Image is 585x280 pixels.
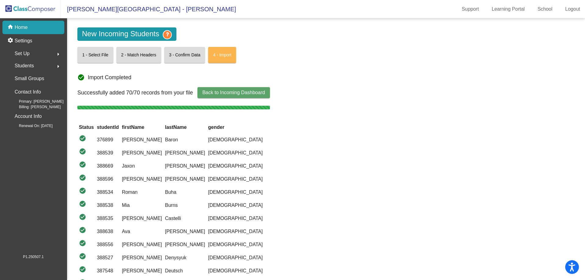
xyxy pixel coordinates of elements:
td: [PERSON_NAME] [120,172,164,186]
mat-card: 3 - Confirm Data [164,47,205,63]
mat-icon: check_circle [79,226,86,234]
td: [DEMOGRAPHIC_DATA] [207,146,264,159]
td: [PERSON_NAME] [164,159,207,172]
td: Jaxon [120,159,164,172]
td: [DEMOGRAPHIC_DATA] [207,159,264,172]
mat-icon: home [7,24,15,31]
span: Successfully added 70/70 records from your file [77,90,193,96]
td: 388535 [95,212,120,225]
span: New Incoming Students [77,27,176,41]
th: Status [77,122,95,133]
span: [PERSON_NAME][GEOGRAPHIC_DATA] - [PERSON_NAME] [61,4,236,14]
td: 388538 [95,199,120,212]
button: Back to Incoming Dashboard [197,87,270,98]
span: Renewal On: [DATE] [9,123,52,129]
td: [DEMOGRAPHIC_DATA] [207,199,264,212]
p: Account Info [15,112,42,121]
td: 387548 [95,264,120,277]
td: [PERSON_NAME] [120,212,164,225]
mat-icon: check_circle [79,148,86,155]
th: lastName [164,122,207,133]
td: [DEMOGRAPHIC_DATA] [207,264,264,277]
mat-icon: check_circle [79,174,86,181]
td: Denysyuk [164,251,207,264]
td: [PERSON_NAME] [120,264,164,277]
span: Students [15,62,34,70]
td: Ava [120,225,164,238]
td: 388596 [95,172,120,186]
mat-icon: check_circle [79,187,86,194]
td: [PERSON_NAME] [120,251,164,264]
span: Billing: [PERSON_NAME] [9,104,61,110]
a: Logout [560,4,585,14]
td: 388556 [95,238,120,251]
td: 388539 [95,146,120,159]
span: Import Completed [88,74,131,80]
td: Roman [120,186,164,199]
mat-icon: check_circle [79,135,86,142]
mat-icon: check_circle [79,266,86,273]
a: Learning Portal [487,4,530,14]
td: [PERSON_NAME] [120,238,164,251]
mat-icon: check_circle [79,239,86,247]
a: Support [457,4,484,14]
mat-icon: check_circle [77,74,85,81]
th: firstName [120,122,164,133]
mat-icon: check_circle [79,161,86,168]
mat-icon: check_circle [79,200,86,207]
td: Mia [120,199,164,212]
p: Home [15,24,28,31]
td: Castelli [164,212,207,225]
p: Small Groups [15,74,44,83]
td: [PERSON_NAME] [120,146,164,159]
a: School [533,4,557,14]
td: [PERSON_NAME] [164,238,207,251]
td: [DEMOGRAPHIC_DATA] [207,133,264,146]
td: 388638 [95,225,120,238]
td: 388669 [95,159,120,172]
td: [PERSON_NAME] [164,172,207,186]
mat-icon: settings [7,37,15,44]
p: Settings [15,37,32,44]
td: 376899 [95,133,120,146]
td: 388527 [95,251,120,264]
td: [DEMOGRAPHIC_DATA] [207,212,264,225]
mat-icon: arrow_right [55,63,62,70]
td: [DEMOGRAPHIC_DATA] [207,186,264,199]
td: [DEMOGRAPHIC_DATA] [207,172,264,186]
th: studentId [95,122,120,133]
p: Contact Info [15,88,41,96]
span: Primary: [PERSON_NAME] [9,99,64,104]
td: [DEMOGRAPHIC_DATA] [207,251,264,264]
mat-icon: arrow_right [55,51,62,58]
mat-card: 1 - Select File [77,47,113,63]
td: [PERSON_NAME] [164,146,207,159]
span: Set Up [15,49,30,58]
td: Buha [164,186,207,199]
td: [PERSON_NAME] [164,225,207,238]
td: Burns [164,199,207,212]
td: 388534 [95,186,120,199]
mat-icon: check_circle [79,253,86,260]
td: Baron [164,133,207,146]
mat-card: 4 - Import [208,47,236,63]
mat-icon: check_circle [79,213,86,221]
td: [DEMOGRAPHIC_DATA] [207,225,264,238]
th: gender [207,122,264,133]
span: Back to Incoming Dashboard [202,90,265,95]
td: [PERSON_NAME] [120,133,164,146]
mat-card: 2 - Match Headers [116,47,161,63]
td: [DEMOGRAPHIC_DATA] [207,238,264,251]
td: Deutsch [164,264,207,277]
